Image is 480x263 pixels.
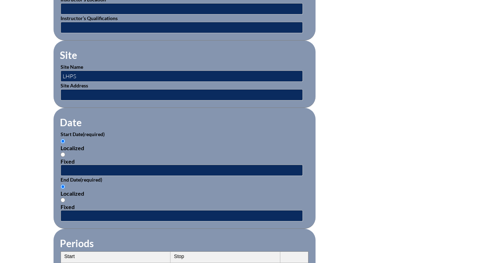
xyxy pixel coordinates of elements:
th: Stop [170,252,280,263]
label: End Date [61,177,102,183]
div: Fixed [61,158,308,165]
legend: Periods [59,237,94,249]
th: Start [61,252,171,263]
div: Fixed [61,203,308,210]
label: Site Address [61,82,88,88]
legend: Site [59,49,78,61]
div: Localized [61,190,308,197]
div: Localized [61,145,308,151]
label: Start Date [61,131,105,137]
span: (required) [83,131,105,137]
legend: Date [59,116,82,128]
input: Fixed [61,198,65,202]
label: Site Name [61,64,83,70]
input: Localized [61,139,65,143]
input: Fixed [61,152,65,157]
span: (required) [80,177,102,183]
label: Instructor’s Qualifications [61,15,118,21]
input: Localized [61,184,65,189]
